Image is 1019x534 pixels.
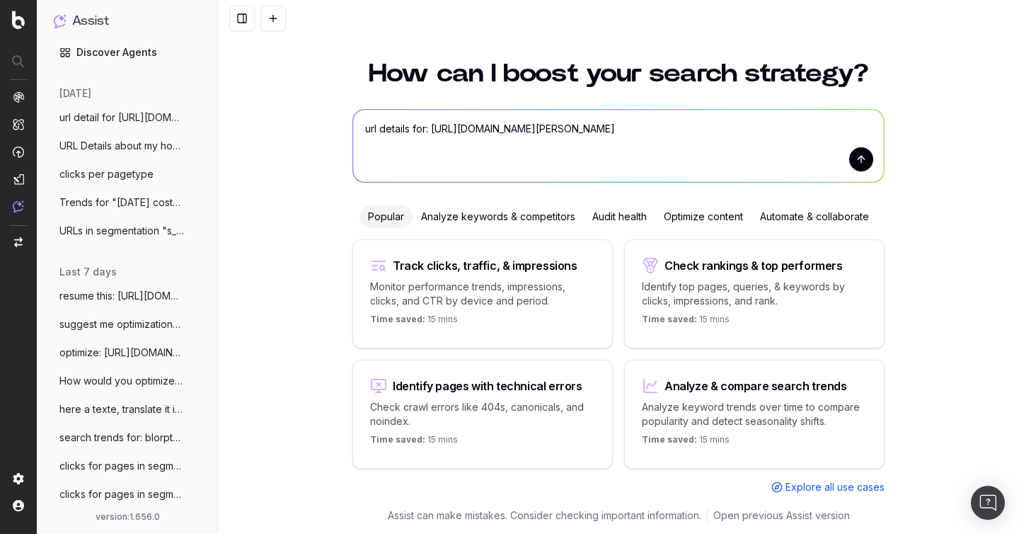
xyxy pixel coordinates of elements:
div: version: 1.656.0 [54,511,201,523]
button: here a texte, translate it in english U [48,398,207,421]
img: Assist [54,14,67,28]
div: Audit health [584,205,655,228]
div: Check rankings & top performers [664,260,843,271]
button: resume this: [URL][DOMAIN_NAME] [48,285,207,307]
span: URL Details about my hompage [59,139,184,153]
span: Time saved: [370,314,425,324]
div: Open Intercom Messenger [971,486,1005,520]
p: 15 mins [370,314,458,331]
img: Activation [13,146,24,158]
img: My account [13,500,24,511]
a: Explore all use cases [771,480,885,494]
div: Analyze keywords & competitors [413,205,584,228]
span: Explore all use cases [785,480,885,494]
button: optimize: [URL][DOMAIN_NAME][PERSON_NAME] [48,341,207,364]
p: 15 mins [370,434,458,451]
button: URL Details about my hompage [48,135,207,157]
button: Trends for "[DATE] costume" [48,191,207,214]
p: Monitor performance trends, impressions, clicks, and CTR by device and period. [370,280,595,308]
h1: Assist [72,11,109,31]
p: Assist can make mistakes. Consider checking important information. [388,509,701,523]
span: Time saved: [642,434,697,445]
img: Setting [13,473,24,484]
span: Time saved: [370,434,425,445]
textarea: url details for: [353,110,884,182]
span: clicks for pages in segmentation s_LEVEL [59,459,184,473]
img: Assist [13,200,24,212]
span: How would you optimize: [URL][PERSON_NAME] [59,374,184,388]
span: Trends for "[DATE] costume" [59,195,184,210]
span: here a texte, translate it in english U [59,402,184,416]
img: Botify logo [12,11,25,29]
p: 15 mins [642,314,730,331]
span: clicks for pages in segmentation s_LEVEL [59,487,184,501]
img: Intelligence [13,118,24,130]
div: Identify pages with technical errors [393,380,582,392]
div: Optimize content [655,205,752,228]
a: Open previous Assist version [713,509,850,523]
p: Analyze keyword trends over time to compare popularity and detect seasonality shifts. [642,400,867,428]
button: url detail for [URL][DOMAIN_NAME][PERSON_NAME] [48,106,207,129]
button: suggest me optimizations based on: https [48,313,207,336]
button: clicks for pages in segmentation s_LEVEL [48,483,207,506]
span: resume this: [URL][DOMAIN_NAME] [59,289,184,303]
h1: How can I boost your search strategy? [352,61,885,86]
span: URLs in segmentation "s_LEVEL2_FOLDERS" [59,224,184,238]
img: Analytics [13,91,24,103]
span: suggest me optimizations based on: https [59,317,184,331]
button: clicks for pages in segmentation s_LEVEL [48,455,207,477]
a: Discover Agents [48,41,207,64]
span: [DATE] [59,86,91,101]
div: Analyze & compare search trends [664,380,847,392]
span: last 7 days [59,265,117,279]
button: Assist [54,11,201,31]
span: optimize: [URL][DOMAIN_NAME][PERSON_NAME] [59,346,184,360]
button: How would you optimize: [URL][PERSON_NAME] [48,370,207,392]
p: Check crawl errors like 404s, canonicals, and noindex. [370,400,595,428]
span: search trends for: blorptastic furniture [59,431,184,445]
span: url detail for [URL][DOMAIN_NAME][PERSON_NAME] [59,110,184,125]
div: Automate & collaborate [752,205,877,228]
button: clicks per pagetype [48,163,207,186]
img: Studio [13,174,24,185]
p: Identify top pages, queries, & keywords by clicks, impressions, and rank. [642,280,867,308]
div: Track clicks, traffic, & impressions [393,260,577,271]
span: clicks per pagetype [59,167,154,181]
p: 15 mins [642,434,730,451]
div: Popular [359,205,413,228]
button: URLs in segmentation "s_LEVEL2_FOLDERS" [48,220,207,242]
button: search trends for: blorptastic furniture [48,426,207,449]
img: Switch project [14,237,23,247]
span: Time saved: [642,314,697,324]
